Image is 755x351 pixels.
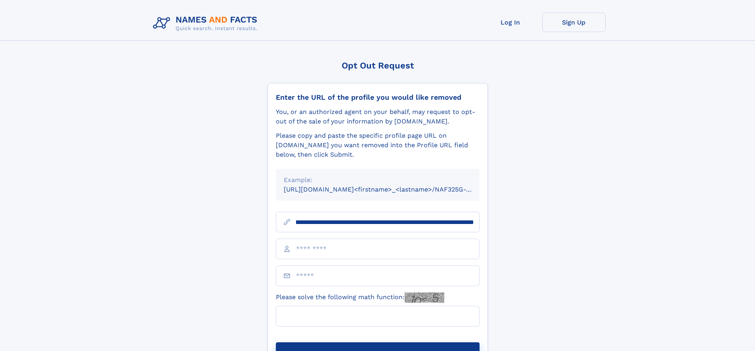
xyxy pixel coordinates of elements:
[276,107,480,126] div: You, or an authorized agent on your behalf, may request to opt-out of the sale of your informatio...
[276,292,444,303] label: Please solve the following math function:
[542,13,606,32] a: Sign Up
[276,93,480,102] div: Enter the URL of the profile you would like removed
[150,13,264,34] img: Logo Names and Facts
[284,186,495,193] small: [URL][DOMAIN_NAME]<firstname>_<lastname>/NAF325G-xxxxxxxx
[284,175,472,185] div: Example:
[479,13,542,32] a: Log In
[276,131,480,159] div: Please copy and paste the specific profile page URL on [DOMAIN_NAME] you want removed into the Pr...
[268,61,488,70] div: Opt Out Request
